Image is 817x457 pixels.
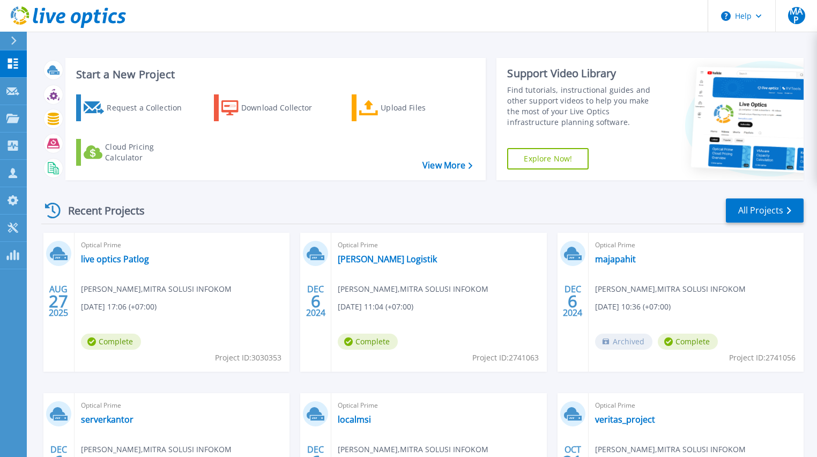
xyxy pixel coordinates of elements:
span: Project ID: 3030353 [215,352,281,364]
span: [PERSON_NAME] , MITRA SOLUSI INFOKOM [81,444,232,455]
span: Complete [338,334,398,350]
div: Support Video Library [507,67,661,80]
span: Archived [595,334,652,350]
span: [PERSON_NAME] , MITRA SOLUSI INFOKOM [595,283,746,295]
span: Project ID: 2741056 [729,352,796,364]
span: Complete [81,334,141,350]
span: Optical Prime [595,239,797,251]
span: [DATE] 11:04 (+07:00) [338,301,413,313]
a: serverkantor [81,414,133,425]
a: veritas_project [595,414,655,425]
span: [PERSON_NAME] , MITRA SOLUSI INFOKOM [338,444,488,455]
div: DEC 2024 [562,282,583,321]
span: [PERSON_NAME] , MITRA SOLUSI INFOKOM [81,283,232,295]
a: majapahit [595,254,636,264]
span: [DATE] 10:36 (+07:00) [595,301,671,313]
div: AUG 2025 [48,282,69,321]
div: Request a Collection [107,97,192,119]
div: DEC 2024 [306,282,326,321]
span: [DATE] 17:06 (+07:00) [81,301,157,313]
a: live optics Patlog [81,254,149,264]
a: [PERSON_NAME] Logistik [338,254,437,264]
span: Optical Prime [81,239,283,251]
a: All Projects [726,198,804,223]
span: [PERSON_NAME] , MITRA SOLUSI INFOKOM [338,283,488,295]
a: localmsi [338,414,371,425]
a: View More [422,160,472,171]
a: Download Collector [214,94,333,121]
div: Cloud Pricing Calculator [105,142,191,163]
div: Recent Projects [41,197,159,224]
span: 6 [568,297,577,306]
span: 6 [311,297,321,306]
a: Upload Files [352,94,471,121]
a: Request a Collection [76,94,196,121]
div: Upload Files [381,97,466,119]
span: Optical Prime [81,400,283,411]
span: MAP [788,7,805,24]
span: Optical Prime [595,400,797,411]
h3: Start a New Project [76,69,472,80]
div: Download Collector [241,97,327,119]
span: [PERSON_NAME] , MITRA SOLUSI INFOKOM [595,444,746,455]
span: Optical Prime [338,400,540,411]
a: Explore Now! [507,148,589,169]
span: Optical Prime [338,239,540,251]
a: Cloud Pricing Calculator [76,139,196,166]
span: Complete [658,334,718,350]
span: 27 [49,297,68,306]
span: Project ID: 2741063 [472,352,539,364]
div: Find tutorials, instructional guides and other support videos to help you make the most of your L... [507,85,661,128]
